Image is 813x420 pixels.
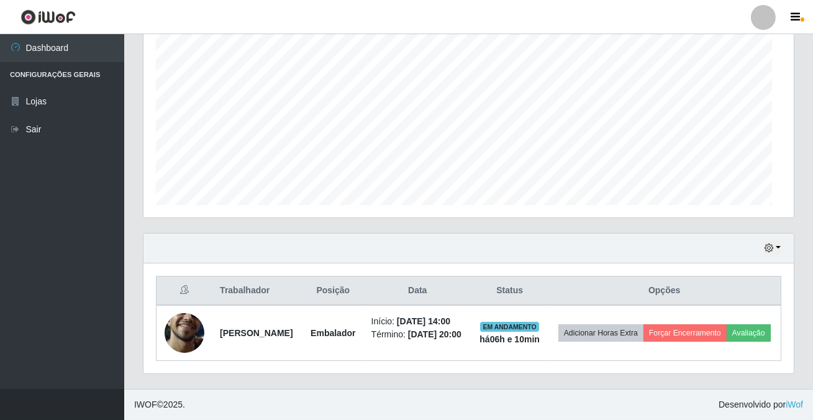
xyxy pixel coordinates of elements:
strong: Embalador [311,328,355,338]
time: [DATE] 14:00 [397,316,450,326]
button: Adicionar Horas Extra [558,324,643,342]
th: Opções [548,276,781,306]
strong: há 06 h e 10 min [479,334,540,344]
img: CoreUI Logo [20,9,76,25]
img: 1755034904390.jpeg [165,289,204,377]
span: IWOF [134,399,157,409]
span: © 2025 . [134,398,185,411]
th: Status [471,276,548,306]
li: Início: [371,315,464,328]
button: Forçar Encerramento [643,324,727,342]
strong: [PERSON_NAME] [220,328,293,338]
th: Posição [302,276,364,306]
li: Término: [371,328,464,341]
span: Desenvolvido por [719,398,803,411]
time: [DATE] 20:00 [408,329,461,339]
span: EM ANDAMENTO [480,322,539,332]
a: iWof [786,399,803,409]
th: Data [364,276,471,306]
button: Avaliação [727,324,771,342]
th: Trabalhador [212,276,302,306]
